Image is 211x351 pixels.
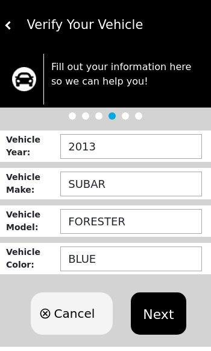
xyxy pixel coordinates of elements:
[4,21,13,30] img: white carat left
[6,171,60,196] div: Vehicle Make :
[51,60,199,89] p: Fill out your information here so we can help you!
[60,246,202,271] input: Color
[54,304,95,323] span: Cancel
[6,246,60,271] div: Vehicle Color :
[12,67,36,91] img: trx now logo
[13,16,207,35] div: Verify Your Vehicle
[60,209,202,234] input: Model
[31,292,113,335] button: Cancel
[60,172,202,196] input: Make
[6,134,60,159] div: Vehicle Year :
[60,134,202,159] input: Year
[6,208,60,234] div: Vehicle Model :
[131,292,186,335] button: Next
